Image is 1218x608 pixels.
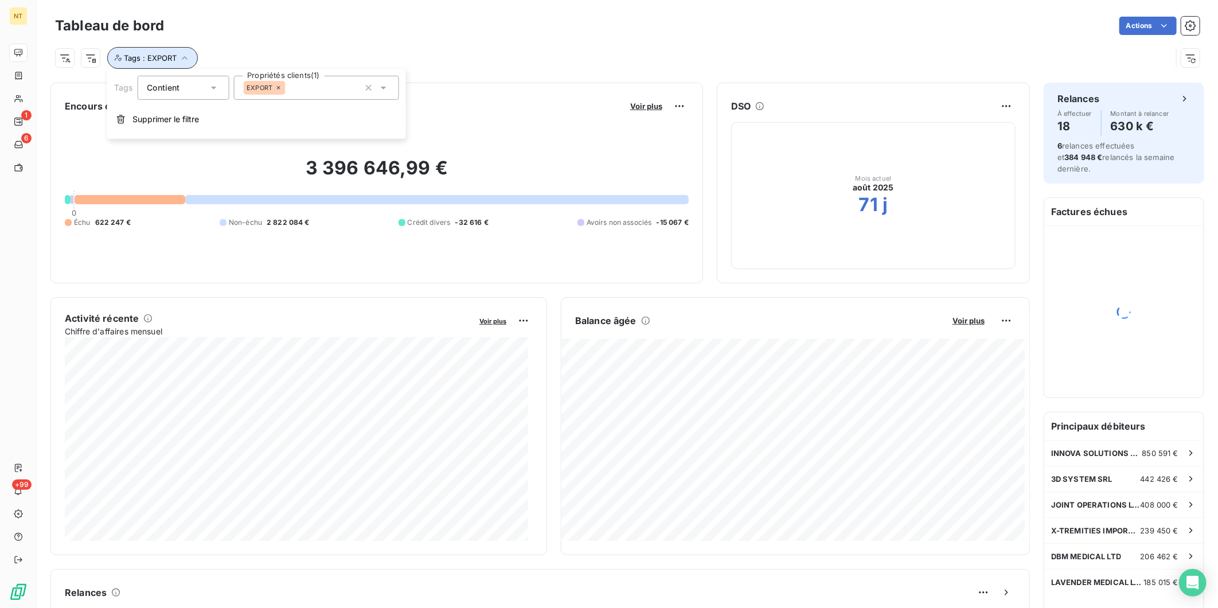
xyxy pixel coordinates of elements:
[55,15,164,36] h3: Tableau de bord
[455,217,489,228] span: -32 616 €
[9,583,28,601] img: Logo LeanPay
[627,101,666,111] button: Voir plus
[1142,449,1178,458] span: 850 591 €
[1051,578,1144,587] span: LAVENDER MEDICAL LTD
[114,83,133,92] span: Tags
[285,83,294,93] input: Propriétés clients
[65,586,107,599] h6: Relances
[408,217,451,228] span: Crédit divers
[1111,110,1169,117] span: Montant à relancer
[65,99,130,113] h6: Encours client
[1119,17,1177,35] button: Actions
[1051,552,1121,561] span: DBM MEDICAL LTD
[630,102,662,111] span: Voir plus
[21,110,32,120] span: 1
[1057,141,1175,173] span: relances effectuées et relancés la semaine dernière.
[107,47,198,69] button: Tags : EXPORT
[132,114,199,125] span: Supprimer le filtre
[1051,449,1142,458] span: INNOVA SOLUTIONS SPA
[21,133,32,143] span: 6
[65,311,139,325] h6: Activité récente
[1057,117,1092,135] h4: 18
[65,325,471,337] span: Chiffre d'affaires mensuel
[9,112,27,131] a: 1
[949,315,988,326] button: Voir plus
[12,480,32,490] span: +99
[1044,412,1204,440] h6: Principaux débiteurs
[65,157,689,191] h2: 3 396 646,99 €
[74,217,91,228] span: Échu
[107,107,406,132] button: Supprimer le filtre
[1044,198,1204,225] h6: Factures échues
[9,135,27,154] a: 6
[476,315,510,326] button: Voir plus
[1051,500,1141,509] span: JOINT OPERATIONS LTD
[856,175,892,182] span: Mois actuel
[859,193,878,216] h2: 71
[575,314,637,328] h6: Balance âgée
[1064,153,1102,162] span: 384 948 €
[1057,141,1062,150] span: 6
[587,217,652,228] span: Avoirs non associés
[883,193,888,216] h2: j
[247,84,272,91] span: EXPORT
[1051,526,1141,535] span: X-TREMITIES IMPORTADORA E DISTRIBUI
[731,99,751,113] h6: DSO
[1057,92,1099,106] h6: Relances
[147,83,179,92] span: Contient
[1144,578,1178,587] span: 185 015 €
[479,317,506,325] span: Voir plus
[1141,526,1178,535] span: 239 450 €
[1051,474,1112,484] span: 3D SYSTEM SRL
[267,217,310,228] span: 2 822 084 €
[124,53,177,63] span: Tags : EXPORT
[952,316,985,325] span: Voir plus
[1141,474,1178,484] span: 442 426 €
[1141,552,1178,561] span: 206 462 €
[95,217,131,228] span: 622 247 €
[657,217,689,228] span: -15 067 €
[1141,500,1178,509] span: 408 000 €
[229,217,262,228] span: Non-échu
[9,7,28,25] div: NT
[1057,110,1092,117] span: À effectuer
[853,182,893,193] span: août 2025
[72,208,76,217] span: 0
[1111,117,1169,135] h4: 630 k €
[1179,569,1207,597] div: Open Intercom Messenger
